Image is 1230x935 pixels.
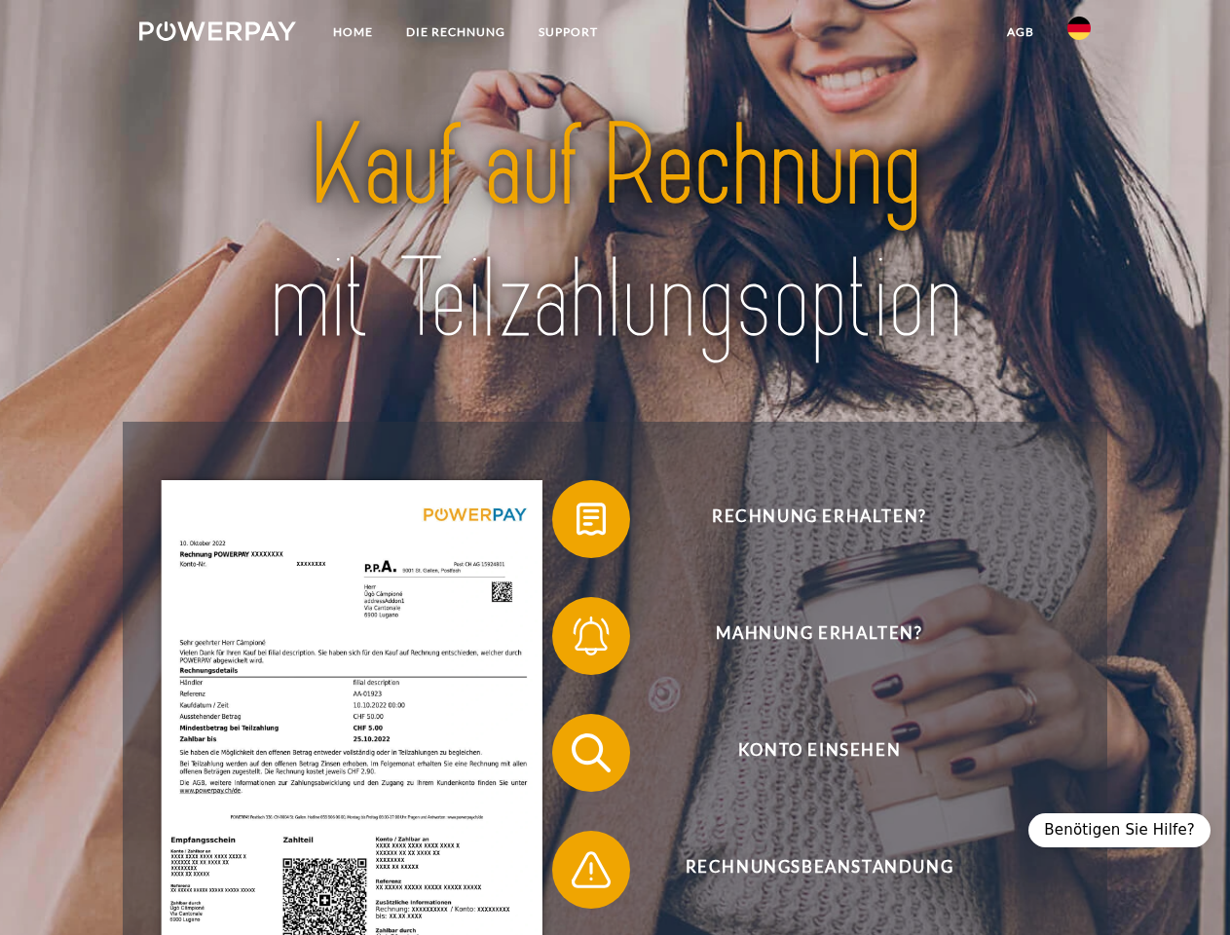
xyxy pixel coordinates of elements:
span: Mahnung erhalten? [580,597,1058,675]
img: qb_bill.svg [567,495,615,543]
button: Mahnung erhalten? [552,597,1059,675]
a: Home [317,15,390,50]
span: Konto einsehen [580,714,1058,792]
span: Rechnung erhalten? [580,480,1058,558]
button: Rechnung erhalten? [552,480,1059,558]
a: SUPPORT [522,15,615,50]
img: de [1067,17,1091,40]
img: qb_bell.svg [567,612,615,660]
button: Rechnungsbeanstandung [552,831,1059,909]
img: logo-powerpay-white.svg [139,21,296,41]
img: title-powerpay_de.svg [186,93,1044,373]
span: Rechnungsbeanstandung [580,831,1058,909]
a: DIE RECHNUNG [390,15,522,50]
a: agb [990,15,1051,50]
img: qb_search.svg [567,729,615,777]
img: qb_warning.svg [567,845,615,894]
div: Benötigen Sie Hilfe? [1028,813,1211,847]
button: Konto einsehen [552,714,1059,792]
